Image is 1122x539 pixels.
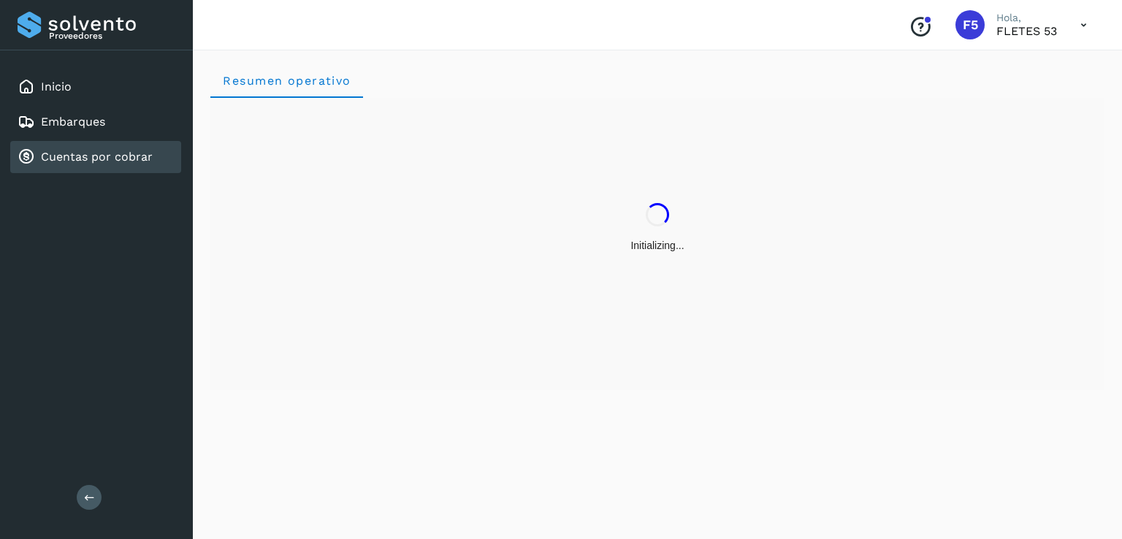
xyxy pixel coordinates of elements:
[41,115,105,129] a: Embarques
[10,106,181,138] div: Embarques
[10,71,181,103] div: Inicio
[10,141,181,173] div: Cuentas por cobrar
[41,150,153,164] a: Cuentas por cobrar
[996,12,1057,24] p: Hola,
[996,24,1057,38] p: FLETES 53
[49,31,175,41] p: Proveedores
[222,74,351,88] span: Resumen operativo
[41,80,72,93] a: Inicio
